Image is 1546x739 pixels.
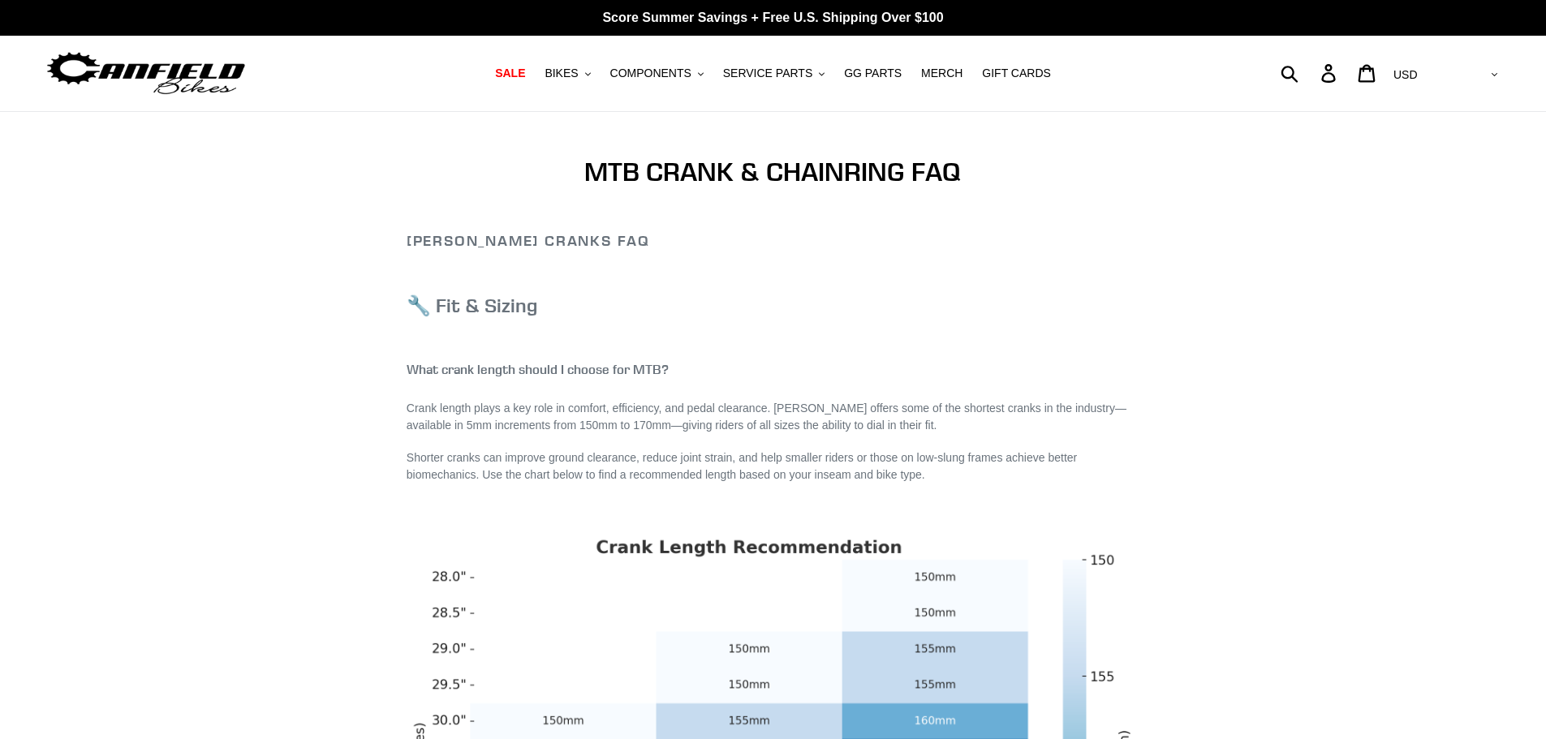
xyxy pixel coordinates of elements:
span: SALE [495,67,525,80]
img: Canfield Bikes [45,48,248,99]
span: SERVICE PARTS [723,67,812,80]
a: GIFT CARDS [974,62,1059,84]
span: GG PARTS [844,67,902,80]
span: BIKES [545,67,578,80]
span: MERCH [921,67,962,80]
span: COMPONENTS [610,67,691,80]
p: Shorter cranks can improve ground clearance, reduce joint strain, and help smaller riders or thos... [407,449,1139,483]
p: Crank length plays a key role in comfort, efficiency, and pedal clearance. [PERSON_NAME] offers s... [407,400,1139,434]
a: MERCH [913,62,971,84]
a: SALE [487,62,533,84]
input: Search [1290,55,1331,91]
h3: 🔧 Fit & Sizing [407,294,1139,317]
h1: MTB CRANK & CHAINRING FAQ [407,157,1139,187]
h4: What crank length should I choose for MTB? [407,362,1139,377]
button: COMPONENTS [602,62,712,84]
span: GIFT CARDS [982,67,1051,80]
h2: [PERSON_NAME] Cranks FAQ [407,232,1139,250]
button: SERVICE PARTS [715,62,833,84]
a: GG PARTS [836,62,910,84]
button: BIKES [536,62,598,84]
